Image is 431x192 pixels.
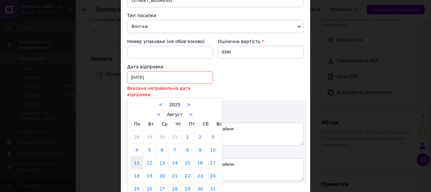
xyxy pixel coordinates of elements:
[189,112,193,117] a: >
[131,144,143,156] a: 4
[169,102,180,107] span: 2025
[207,131,219,143] a: 3
[194,157,206,169] a: 16
[167,112,182,117] span: Август
[181,157,194,169] a: 15
[194,170,206,182] a: 23
[143,157,156,169] a: 12
[181,131,194,143] a: 1
[134,121,140,127] span: Пн
[207,157,219,169] a: 17
[143,131,156,143] a: 29
[143,170,156,182] a: 19
[194,144,206,156] a: 9
[148,121,154,127] span: Вт
[156,131,168,143] a: 30
[162,121,168,127] span: Ср
[143,144,156,156] a: 5
[156,170,168,182] a: 20
[216,121,222,127] span: Вс
[168,157,181,169] a: 14
[175,121,181,127] span: Чт
[194,131,206,143] a: 2
[131,170,143,182] a: 18
[189,121,195,127] span: Пт
[203,121,209,127] span: Сб
[168,170,181,182] a: 21
[181,170,194,182] a: 22
[168,144,181,156] a: 7
[207,144,219,156] a: 10
[131,131,143,143] a: 28
[187,102,191,108] a: >
[181,144,194,156] a: 8
[157,112,161,117] a: <
[156,144,168,156] a: 6
[156,157,168,169] a: 13
[207,170,219,182] a: 24
[168,131,181,143] a: 31
[131,157,143,169] a: 11
[159,102,163,108] a: <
